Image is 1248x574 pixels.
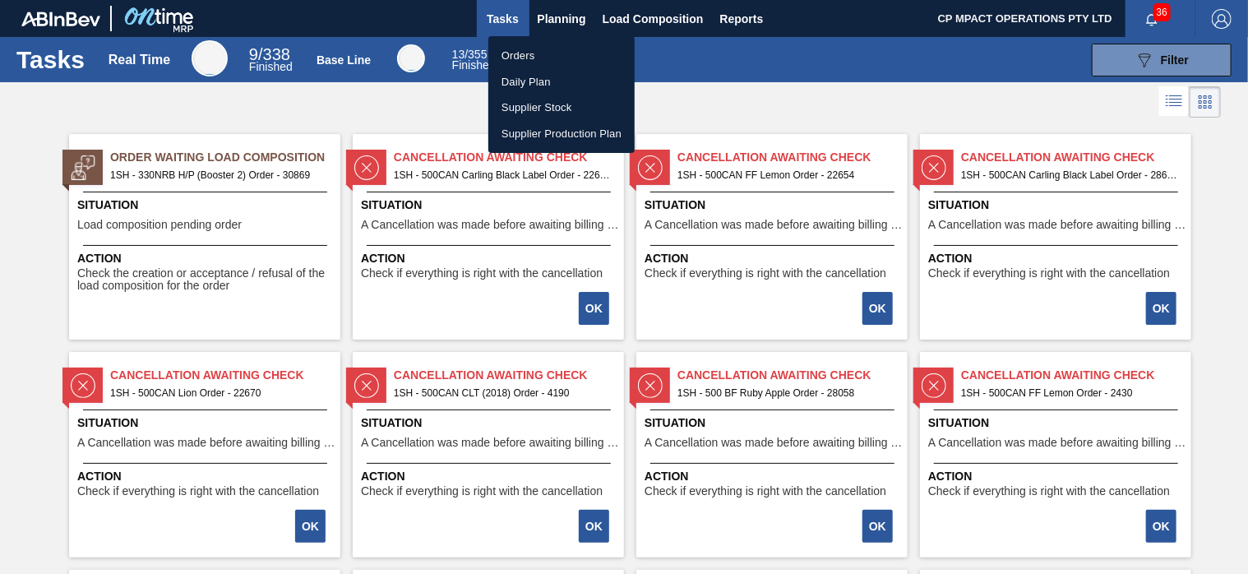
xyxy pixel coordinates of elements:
[488,43,635,69] a: Orders
[488,121,635,147] a: Supplier Production Plan
[488,69,635,95] a: Daily Plan
[488,95,635,121] a: Supplier Stock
